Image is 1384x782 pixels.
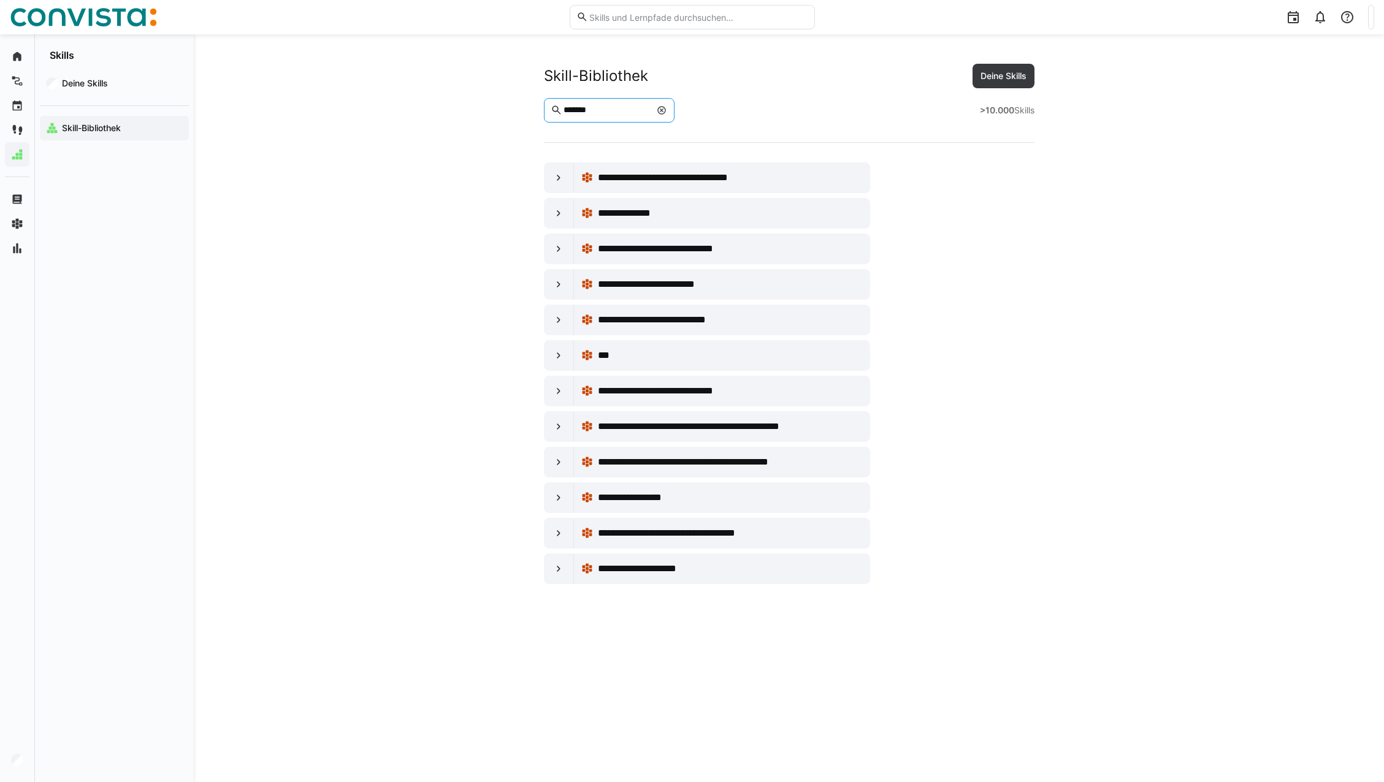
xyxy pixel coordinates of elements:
strong: >10.000 [980,105,1014,115]
button: Deine Skills [973,64,1034,88]
input: Skills und Lernpfade durchsuchen… [588,12,808,23]
div: Skills [980,104,1034,116]
div: Skill-Bibliothek [544,67,648,85]
span: Deine Skills [979,70,1028,82]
